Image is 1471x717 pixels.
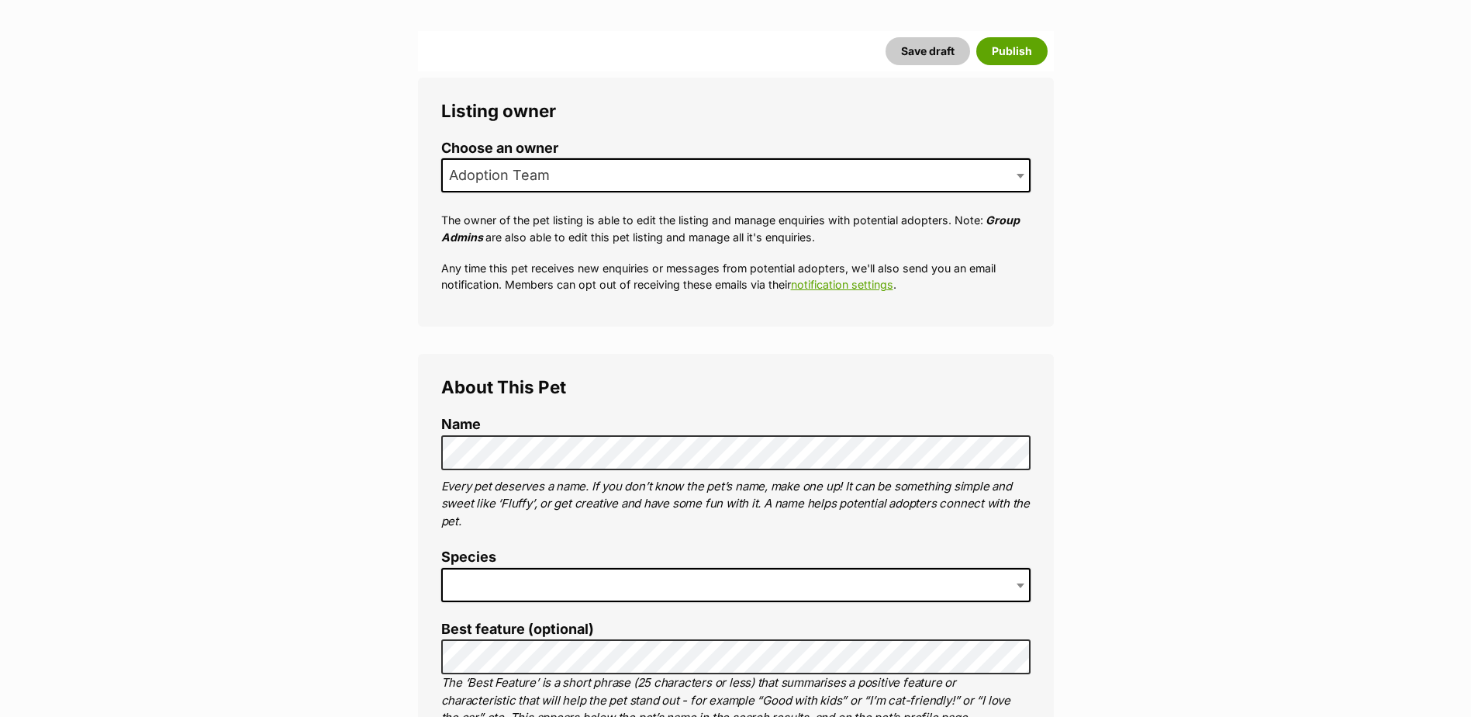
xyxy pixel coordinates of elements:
[441,213,1020,243] em: Group Admins
[441,417,1031,433] label: Name
[441,100,556,121] span: Listing owner
[441,212,1031,245] p: The owner of the pet listing is able to edit the listing and manage enquiries with potential adop...
[441,622,1031,638] label: Best feature (optional)
[441,478,1031,531] p: Every pet deserves a name. If you don’t know the pet’s name, make one up! It can be something sim...
[886,37,970,65] button: Save draft
[441,376,566,397] span: About This Pet
[441,140,1031,157] label: Choose an owner
[441,260,1031,293] p: Any time this pet receives new enquiries or messages from potential adopters, we'll also send you...
[791,278,893,291] a: notification settings
[443,165,565,186] span: Adoption Team
[441,549,1031,566] label: Species
[441,158,1031,192] span: Adoption Team
[976,37,1048,65] button: Publish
